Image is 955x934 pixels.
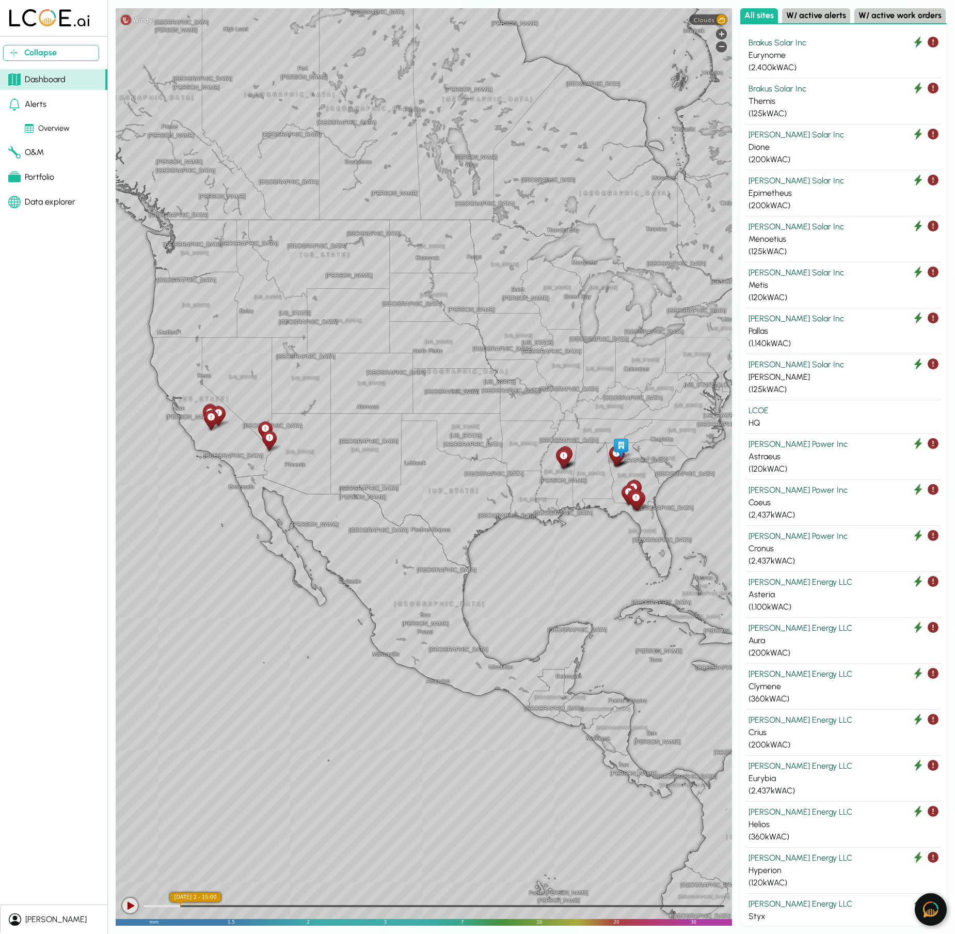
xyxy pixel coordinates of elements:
[744,216,943,262] button: [PERSON_NAME] Solar Inc Menoetius (125kWAC)
[749,175,938,187] div: [PERSON_NAME] Solar Inc
[740,8,947,24] div: Select site list category
[749,785,938,797] div: ( 2,437 kWAC)
[749,898,938,910] div: [PERSON_NAME] Energy LLC
[749,530,938,542] div: [PERSON_NAME] Power Inc
[744,572,943,618] button: [PERSON_NAME] Energy LLC Asteria (1,100kWAC)
[744,802,943,848] button: [PERSON_NAME] Energy LLC Helios (360kWAC)
[744,33,943,79] button: Brakus Solar Inc Eurynome (2,400kWAC)
[554,447,572,470] div: Themis
[619,483,638,506] div: Cronus
[749,291,938,304] div: ( 120 kWAC)
[625,487,643,510] div: Crius
[744,124,943,170] button: [PERSON_NAME] Solar Inc Dione (200kWAC)
[749,910,938,923] div: Styx
[201,402,219,425] div: Eurybia
[749,818,938,831] div: Helios
[3,45,99,61] button: Collapse
[782,8,850,23] button: W/ active alerts
[260,429,278,452] div: Eurynome
[749,852,938,864] div: [PERSON_NAME] Energy LLC
[749,668,938,680] div: [PERSON_NAME] Energy LLC
[749,141,938,153] div: Dione
[749,83,938,95] div: Brakus Solar Inc
[749,772,938,785] div: Eurybia
[749,496,938,509] div: Coeus
[749,199,938,212] div: ( 200 kWAC)
[749,588,938,601] div: Asteria
[749,726,938,739] div: Crius
[8,196,75,208] div: Data explorer
[170,893,220,902] div: local time
[744,848,943,894] button: [PERSON_NAME] Energy LLC Hyperion (120kWAC)
[749,233,938,245] div: Menoetius
[749,542,938,555] div: Cronus
[749,417,938,429] div: HQ
[740,8,778,23] button: All sites
[749,95,938,107] div: Themis
[749,337,938,350] div: ( 1,140 kWAC)
[749,831,938,843] div: ( 360 kWAC)
[744,79,943,124] button: Brakus Solar Inc Themis (125kWAC)
[716,28,727,39] div: Zoom in
[744,400,943,434] button: LCOE HQ
[625,478,643,501] div: Aura
[749,450,938,463] div: Astraeus
[749,647,938,659] div: ( 200 kWAC)
[749,153,938,166] div: ( 200 kWAC)
[694,17,714,23] span: Clouds
[749,463,938,475] div: ( 120 kWAC)
[627,489,645,512] div: Astraeus
[749,267,938,279] div: [PERSON_NAME] Solar Inc
[749,359,938,371] div: [PERSON_NAME] Solar Inc
[749,221,938,233] div: [PERSON_NAME] Solar Inc
[749,187,938,199] div: Epimetheus
[744,354,943,400] button: [PERSON_NAME] Solar Inc [PERSON_NAME] (125kWAC)
[25,123,70,134] div: Overview
[8,98,46,111] div: Alerts
[749,680,938,693] div: Clymene
[744,262,943,308] button: [PERSON_NAME] Solar Inc Metis (120kWAC)
[202,408,220,431] div: Helios
[749,714,938,726] div: [PERSON_NAME] Energy LLC
[749,739,938,751] div: ( 200 kWAC)
[749,760,938,772] div: [PERSON_NAME] Energy LLC
[749,371,938,383] div: [PERSON_NAME]
[744,170,943,216] button: [PERSON_NAME] Solar Inc Epimetheus (200kWAC)
[749,601,938,613] div: ( 1,100 kWAC)
[256,419,274,443] div: Menoetius
[749,279,938,291] div: Metis
[749,877,938,889] div: ( 120 kWAC)
[744,664,943,710] button: [PERSON_NAME] Energy LLC Clymene (360kWAC)
[749,129,938,141] div: [PERSON_NAME] Solar Inc
[749,634,938,647] div: Aura
[749,484,938,496] div: [PERSON_NAME] Power Inc
[749,864,938,877] div: Hyperion
[624,478,642,502] div: Styx
[716,41,727,52] div: Zoom out
[749,37,938,49] div: Brakus Solar Inc
[749,383,938,396] div: ( 125 kWAC)
[607,444,625,468] div: Asteria
[8,73,66,86] div: Dashboard
[744,526,943,572] button: [PERSON_NAME] Power Inc Cronus (2,437kWAC)
[8,171,54,183] div: Portfolio
[25,913,87,926] div: [PERSON_NAME]
[749,61,938,74] div: ( 2,400 kWAC)
[607,444,625,467] div: Theia
[749,509,938,521] div: ( 2,437 kWAC)
[749,555,938,567] div: ( 2,437 kWAC)
[749,693,938,705] div: ( 360 kWAC)
[209,404,227,427] div: Metis
[612,437,630,460] div: HQ
[749,313,938,325] div: [PERSON_NAME] Solar Inc
[170,893,220,902] div: [DATE] 2 - 15:00
[749,576,938,588] div: [PERSON_NAME] Energy LLC
[556,444,574,468] div: Hyperion
[554,446,572,469] div: Dione
[749,245,938,258] div: ( 125 kWAC)
[8,146,44,159] div: O&M
[854,8,946,23] button: W/ active work orders
[749,404,938,417] div: LCOE
[923,901,938,917] img: open chat
[749,325,938,337] div: Pallas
